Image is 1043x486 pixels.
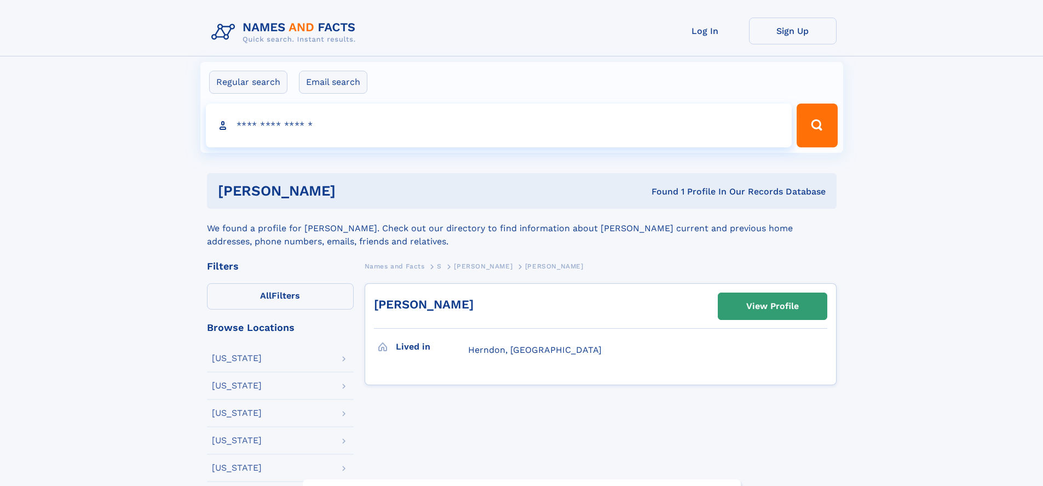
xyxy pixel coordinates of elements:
input: search input [206,104,792,147]
a: S [437,259,442,273]
div: Filters [207,261,354,271]
div: [US_STATE] [212,464,262,472]
a: Names and Facts [365,259,425,273]
span: All [260,290,272,301]
button: Search Button [797,104,837,147]
a: View Profile [718,293,827,319]
div: We found a profile for [PERSON_NAME]. Check out our directory to find information about [PERSON_N... [207,209,837,248]
h3: Lived in [396,338,468,356]
span: Herndon, [GEOGRAPHIC_DATA] [468,345,602,355]
div: View Profile [746,294,799,319]
label: Regular search [209,71,287,94]
span: S [437,262,442,270]
div: [US_STATE] [212,354,262,363]
div: [US_STATE] [212,381,262,390]
a: [PERSON_NAME] [374,298,474,311]
div: Browse Locations [207,323,354,333]
div: [US_STATE] [212,436,262,445]
h1: [PERSON_NAME] [218,184,494,198]
a: Sign Up [749,18,837,44]
label: Filters [207,283,354,310]
span: [PERSON_NAME] [454,262,512,270]
span: [PERSON_NAME] [525,262,584,270]
label: Email search [299,71,367,94]
div: [US_STATE] [212,409,262,418]
img: Logo Names and Facts [207,18,365,47]
div: Found 1 Profile In Our Records Database [493,186,826,198]
a: [PERSON_NAME] [454,259,512,273]
a: Log In [661,18,749,44]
